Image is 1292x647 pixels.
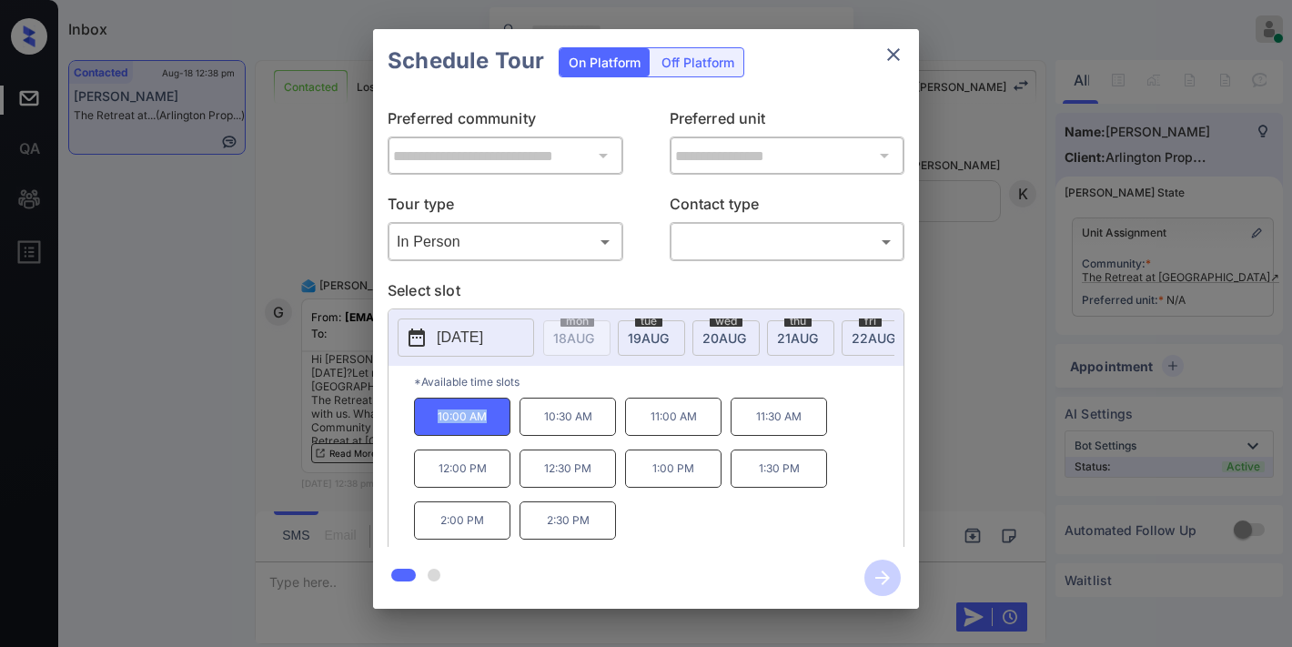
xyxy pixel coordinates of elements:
span: thu [784,316,812,327]
p: *Available time slots [414,366,903,398]
p: Preferred community [388,107,623,136]
p: 11:30 AM [731,398,827,436]
div: On Platform [560,48,650,76]
p: [DATE] [437,327,483,349]
p: 12:00 PM [414,450,510,488]
div: Off Platform [652,48,743,76]
div: date-select [618,320,685,356]
p: 12:30 PM [520,450,616,488]
span: wed [710,316,742,327]
p: Preferred unit [670,107,905,136]
p: 2:30 PM [520,501,616,540]
div: date-select [692,320,760,356]
p: Select slot [388,279,904,308]
span: 19 AUG [628,330,669,346]
p: 2:00 PM [414,501,510,540]
p: 1:30 PM [731,450,827,488]
span: 21 AUG [777,330,818,346]
h2: Schedule Tour [373,29,559,93]
div: In Person [392,227,619,257]
p: Contact type [670,193,905,222]
button: [DATE] [398,318,534,357]
div: date-select [767,320,834,356]
p: 10:30 AM [520,398,616,436]
p: Tour type [388,193,623,222]
span: tue [635,316,662,327]
button: close [875,36,912,73]
span: fri [859,316,882,327]
p: 10:00 AM [414,398,510,436]
p: 11:00 AM [625,398,722,436]
div: date-select [842,320,909,356]
span: 20 AUG [702,330,746,346]
span: 22 AUG [852,330,895,346]
p: 1:00 PM [625,450,722,488]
